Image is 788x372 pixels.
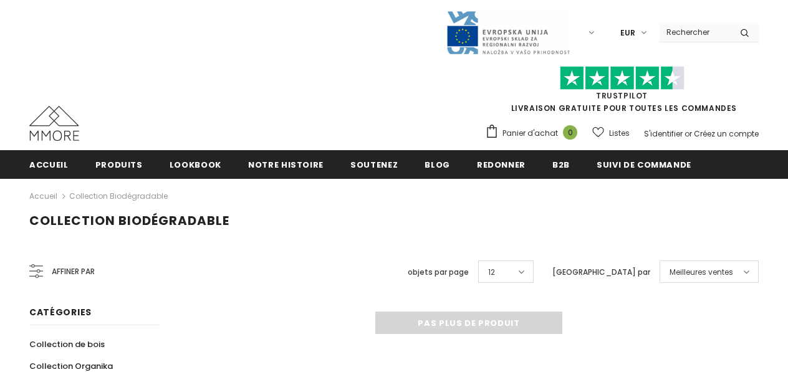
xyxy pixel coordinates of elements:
[170,150,221,178] a: Lookbook
[552,266,650,279] label: [GEOGRAPHIC_DATA] par
[485,72,759,113] span: LIVRAISON GRATUITE POUR TOUTES LES COMMANDES
[597,159,691,171] span: Suivi de commande
[502,127,558,140] span: Panier d'achat
[52,265,95,279] span: Affiner par
[609,127,630,140] span: Listes
[408,266,469,279] label: objets par page
[446,10,570,55] img: Javni Razpis
[620,27,635,39] span: EUR
[425,150,450,178] a: Blog
[29,333,105,355] a: Collection de bois
[659,23,731,41] input: Search Site
[29,306,92,318] span: Catégories
[644,128,683,139] a: S'identifier
[95,150,143,178] a: Produits
[563,125,577,140] span: 0
[670,266,733,279] span: Meilleures ventes
[597,150,691,178] a: Suivi de commande
[596,90,648,101] a: TrustPilot
[425,159,450,171] span: Blog
[29,338,105,350] span: Collection de bois
[694,128,759,139] a: Créez un compte
[477,150,526,178] a: Redonner
[446,27,570,37] a: Javni Razpis
[29,212,229,229] span: Collection biodégradable
[488,266,495,279] span: 12
[95,159,143,171] span: Produits
[477,159,526,171] span: Redonner
[350,150,398,178] a: soutenez
[29,360,113,372] span: Collection Organika
[29,150,69,178] a: Accueil
[552,150,570,178] a: B2B
[560,66,685,90] img: Faites confiance aux étoiles pilotes
[350,159,398,171] span: soutenez
[685,128,692,139] span: or
[29,189,57,204] a: Accueil
[552,159,570,171] span: B2B
[248,150,324,178] a: Notre histoire
[29,106,79,141] img: Cas MMORE
[170,159,221,171] span: Lookbook
[248,159,324,171] span: Notre histoire
[485,124,584,143] a: Panier d'achat 0
[69,191,168,201] a: Collection biodégradable
[29,159,69,171] span: Accueil
[592,122,630,144] a: Listes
